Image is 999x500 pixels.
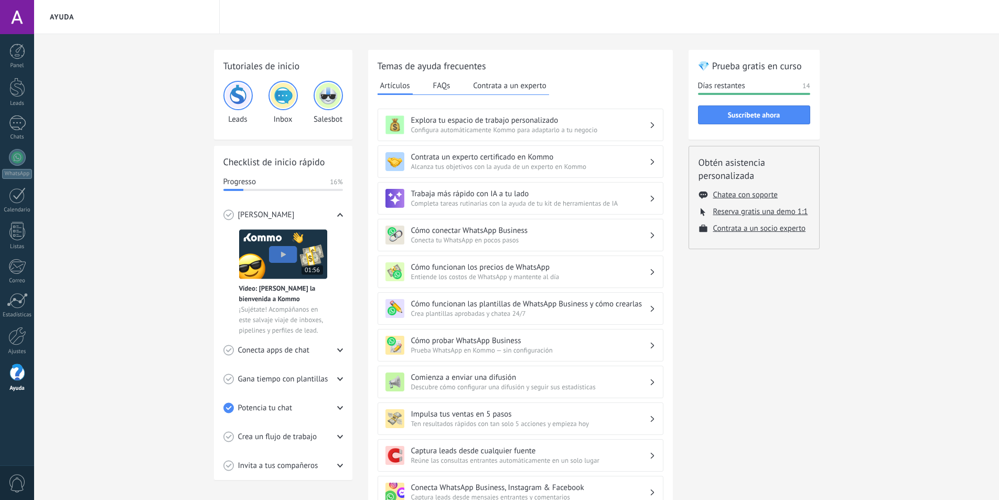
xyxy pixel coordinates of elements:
[239,229,327,279] img: Meet video
[411,483,649,493] h3: Conecta WhatsApp Business, Instagram & Facebook
[411,272,649,281] span: Entiende los costos de WhatsApp y mantente al día
[713,190,778,200] button: Chatea con soporte
[411,236,649,244] span: Conecta tu WhatsApp en pocos pasos
[2,134,33,141] div: Chats
[411,115,649,125] h3: Explora tu espacio de trabajo personalizado
[223,177,256,187] span: Progresso
[802,81,810,91] span: 14
[2,62,33,69] div: Panel
[411,373,649,382] h3: Comienza a enviar una difusión
[411,419,649,428] span: Ten resultados rápidos con tan solo 5 acciones y empieza hoy
[411,409,649,419] h3: Impulsa tus ventas en 5 pasos
[713,224,806,233] button: Contrata a un socio experto
[2,207,33,214] div: Calendario
[411,262,649,272] h3: Cómo funcionan los precios de WhatsApp
[238,461,318,471] span: Invita a tus compañeros
[223,59,343,72] h2: Tutoriales de inicio
[411,382,649,391] span: Descubre cómo configurar una difusión y seguir sus estadísticas
[411,456,649,465] span: Reúne las consultas entrantes automáticamente en un solo lugar
[2,100,33,107] div: Leads
[698,81,745,91] span: Días restantes
[411,189,649,199] h3: Trabaja más rápido con IA a tu lado
[2,348,33,355] div: Ajustes
[2,169,32,179] div: WhatsApp
[239,283,327,304] span: Vídeo: [PERSON_NAME] la bienvenida a Kommo
[411,309,649,318] span: Crea plantillas aprobadas y chatea 24/7
[330,177,342,187] span: 16%
[268,81,298,124] div: Inbox
[431,78,453,93] button: FAQs
[698,105,810,124] button: Suscríbete ahora
[411,162,649,171] span: Alcanza tus objetivos con la ayuda de un experto en Kommo
[411,299,649,309] h3: Cómo funcionan las plantillas de WhatsApp Business y cómo crearlas
[698,59,810,72] h2: 💎 Prueba gratis en curso
[411,346,649,355] span: Prueba WhatsApp en Kommo — sin configuración
[411,226,649,236] h3: Cómo conectar WhatsApp Business
[470,78,549,93] button: Contrata a un experto
[2,385,33,392] div: Ayuda
[728,111,780,119] span: Suscríbete ahora
[238,210,295,220] span: [PERSON_NAME]
[699,156,810,182] h2: Obtén asistencia personalizada
[238,345,309,356] span: Conecta apps de chat
[239,304,327,336] span: ¡Sujétate! Acompáñanos en este salvaje viaje de inboxes, pipelines y perfiles de lead.
[238,403,293,413] span: Potencia tu chat
[411,446,649,456] h3: Captura leads desde cualquier fuente
[238,432,317,442] span: Crea un flujo de trabajo
[378,59,663,72] h2: Temas de ayuda frecuentes
[378,78,413,95] button: Artículos
[411,336,649,346] h3: Cómo probar WhatsApp Business
[223,81,253,124] div: Leads
[314,81,343,124] div: Salesbot
[2,278,33,284] div: Correo
[223,155,343,168] h2: Checklist de inicio rápido
[411,152,649,162] h3: Contrata un experto certificado en Kommo
[2,243,33,250] div: Listas
[2,312,33,318] div: Estadísticas
[713,207,808,217] button: Reserva gratis una demo 1:1
[238,374,328,385] span: Gana tiempo con plantillas
[411,199,649,208] span: Completa tareas rutinarias con la ayuda de tu kit de herramientas de IA
[411,125,649,134] span: Configura automáticamente Kommo para adaptarlo a tu negocio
